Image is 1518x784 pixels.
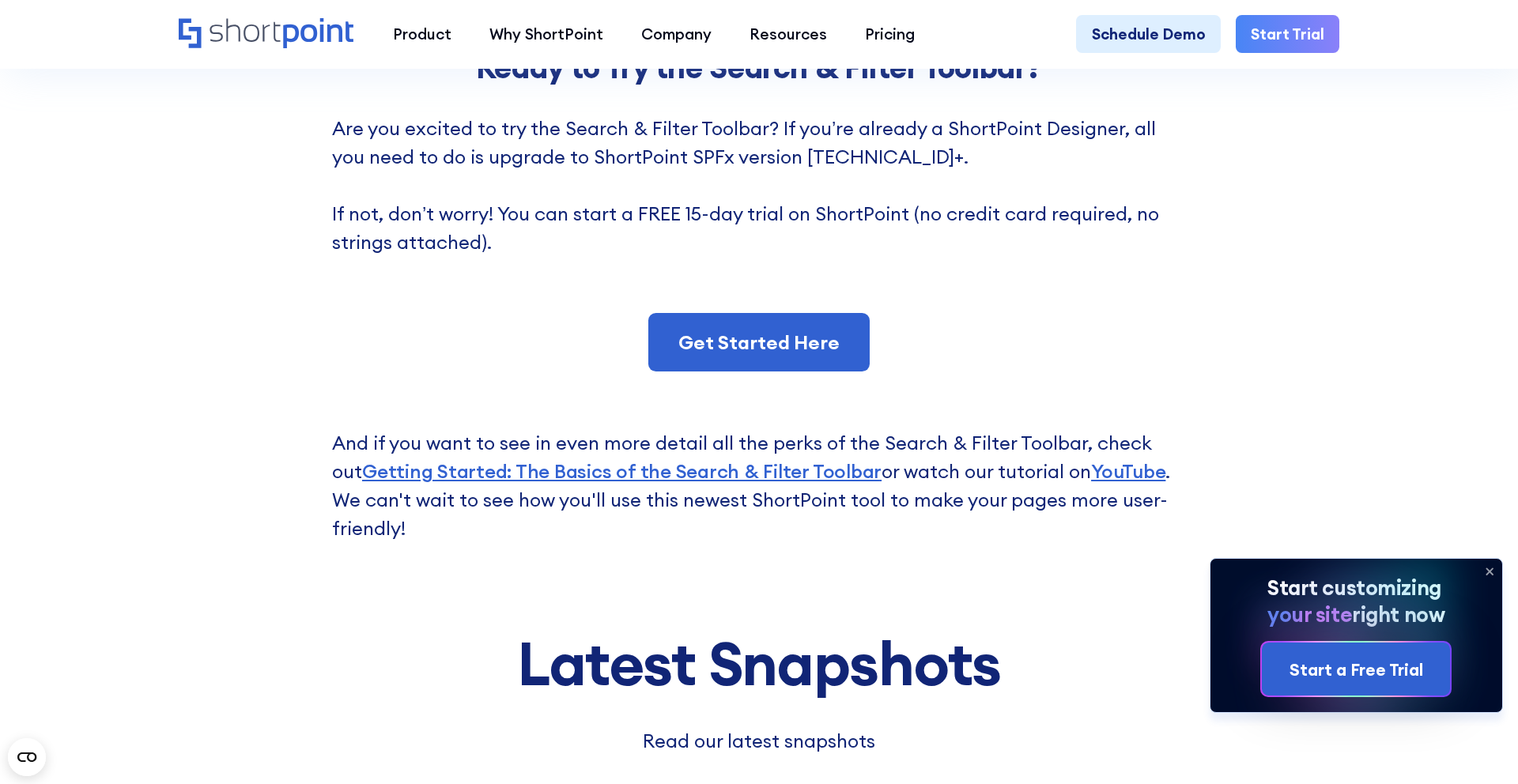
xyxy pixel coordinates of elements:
div: Start a Free Trial [1290,657,1423,682]
a: Pricing [846,15,934,53]
div: Product [393,23,451,46]
a: Getting Started: The Basics of the Search & Filter Toolbar [362,459,882,483]
a: Home [179,18,355,51]
a: YouTube [1091,459,1165,483]
div: Latest Snapshots [274,630,1245,696]
a: Company [622,15,731,53]
div: Pricing [865,23,915,46]
p: And if you want to see in even more detail all the perks of the Search & Filter Toolbar, check ou... [332,371,1186,542]
a: Start a Free Trial [1262,643,1450,695]
a: Why ShortPoint [470,15,622,53]
a: Product [374,15,470,53]
a: Schedule Demo [1076,15,1220,53]
a: Start Trial [1236,15,1339,53]
a: Get Started Here [648,313,870,371]
button: Open CMP widget [8,738,46,776]
p: Are you excited to try the Search & Filter Toolbar? If you’re already a ShortPoint Designer, all ... [332,114,1186,313]
div: Why ShortPoint [489,23,603,46]
div: Company [641,23,712,46]
iframe: Chat Widget [1439,708,1518,784]
div: Resources [750,23,827,46]
p: Read our latest snapshots [459,726,1059,755]
a: Resources [731,15,846,53]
